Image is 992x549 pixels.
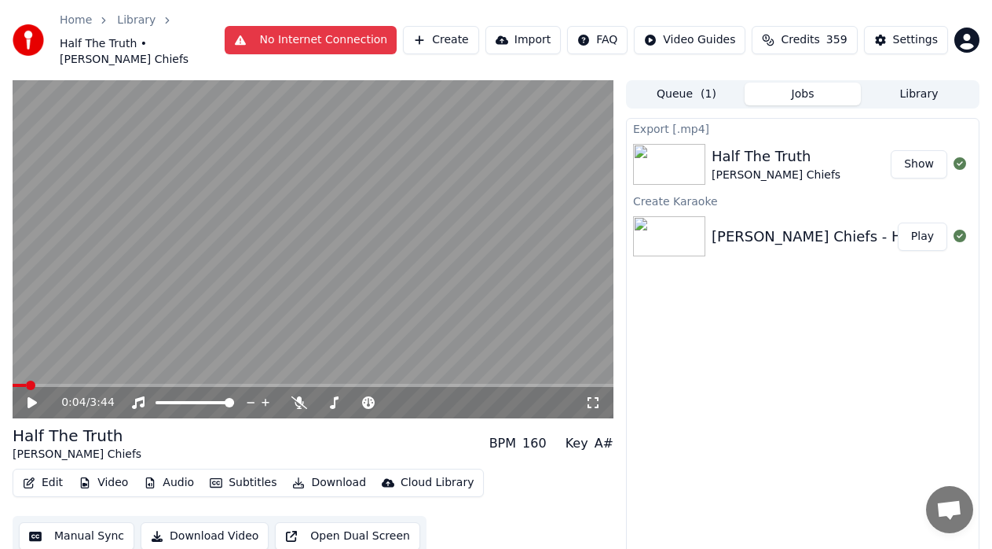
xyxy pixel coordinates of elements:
div: [PERSON_NAME] Chiefs [13,447,141,462]
button: FAQ [567,26,628,54]
div: A# [595,434,613,453]
button: Subtitles [203,472,283,494]
span: ( 1 ) [701,87,716,102]
button: Video [72,472,134,494]
span: Half The Truth • [PERSON_NAME] Chiefs [60,36,225,68]
button: Video Guides [634,26,745,54]
button: Jobs [745,83,861,105]
div: Half The Truth [13,425,141,447]
div: Cloud Library [401,475,474,491]
button: Show [891,150,947,179]
button: Credits359 [752,26,857,54]
div: 160 [522,434,547,453]
button: Library [861,83,977,105]
span: 0:04 [61,395,86,411]
img: youka [13,24,44,56]
span: 359 [826,32,847,48]
div: Settings [893,32,938,48]
div: Export [.mp4] [627,119,979,138]
div: / [61,395,99,411]
div: [PERSON_NAME] Chiefs [712,168,840,183]
a: Home [60,13,92,28]
span: Credits [781,32,819,48]
div: Open chat [926,486,973,533]
button: Audio [137,472,200,494]
button: Import [485,26,561,54]
div: Half The Truth [712,146,840,168]
div: [PERSON_NAME] Chiefs - Half The Truth [712,226,990,248]
button: Download [286,472,372,494]
button: Queue [628,83,745,105]
div: Create Karaoke [627,191,979,210]
button: Create [403,26,479,54]
div: BPM [489,434,516,453]
div: Key [566,434,588,453]
span: 3:44 [90,395,114,411]
button: Play [898,223,947,251]
button: No Internet Connection [225,26,397,54]
nav: breadcrumb [60,13,225,68]
a: Library [117,13,156,28]
button: Settings [864,26,948,54]
button: Edit [16,472,69,494]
